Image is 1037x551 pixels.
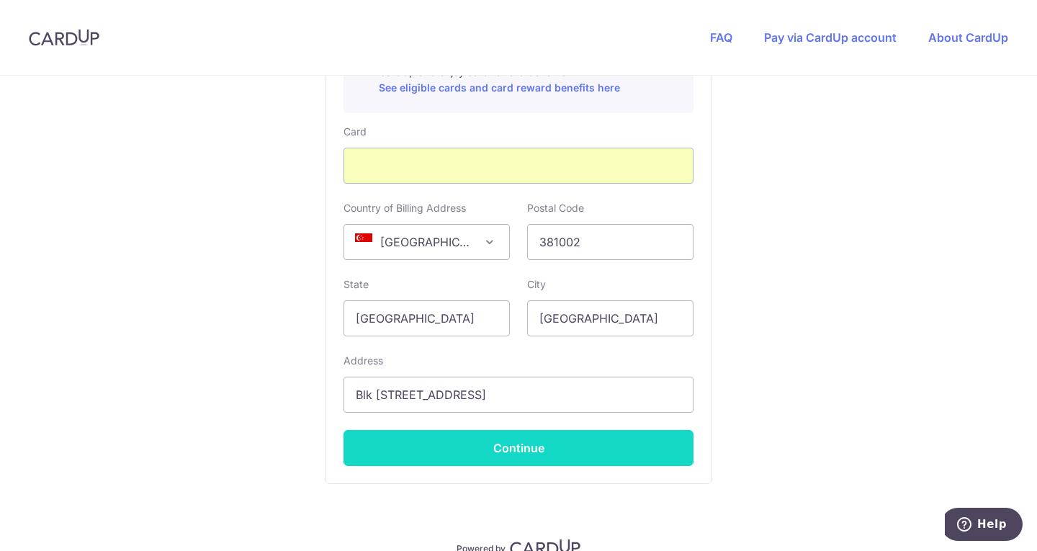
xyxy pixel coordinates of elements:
label: Country of Billing Address [344,201,466,215]
label: Address [344,354,383,368]
a: FAQ [710,30,732,45]
iframe: Opens a widget where you can find more information [945,508,1023,544]
label: City [527,277,546,292]
label: Card [344,125,367,139]
label: Postal Code [527,201,584,215]
input: Example 123456 [527,224,693,260]
label: State [344,277,369,292]
button: Continue [344,430,693,466]
img: CardUp [29,29,99,46]
a: Pay via CardUp account [764,30,897,45]
span: Singapore [344,224,510,260]
span: Singapore [344,225,509,259]
a: See eligible cards and card reward benefits here [379,81,620,94]
iframe: Secure card payment input frame [356,157,681,174]
a: About CardUp [928,30,1008,45]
